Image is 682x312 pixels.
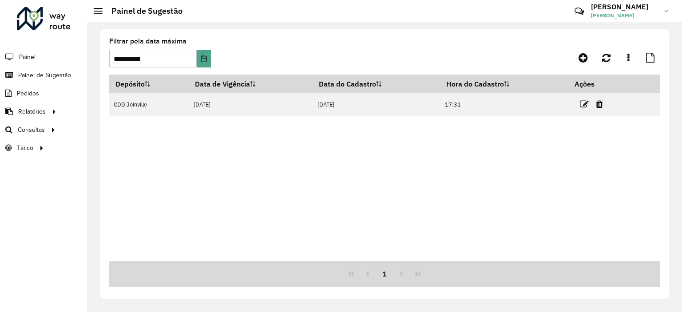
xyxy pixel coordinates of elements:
td: [DATE] [313,93,440,116]
label: Filtrar pela data máxima [109,36,186,47]
th: Hora do Cadastro [440,75,569,93]
th: Depósito [109,75,189,93]
a: Editar [580,98,589,110]
a: Excluir [596,98,603,110]
span: Pedidos [17,89,39,98]
button: 1 [376,265,393,282]
span: Consultas [18,125,45,134]
span: Painel [19,52,36,62]
span: Painel de Sugestão [18,71,71,80]
span: Tático [17,143,33,153]
span: Relatórios [18,107,46,116]
th: Ações [568,75,622,93]
a: Contato Rápido [570,2,589,21]
h3: [PERSON_NAME] [591,3,658,11]
td: [DATE] [189,93,313,116]
button: Choose Date [197,50,211,67]
span: [PERSON_NAME] [591,12,658,20]
h2: Painel de Sugestão [103,6,182,16]
td: 17:31 [440,93,569,116]
td: CDD Joinville [109,93,189,116]
th: Data de Vigência [189,75,313,93]
th: Data do Cadastro [313,75,440,93]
